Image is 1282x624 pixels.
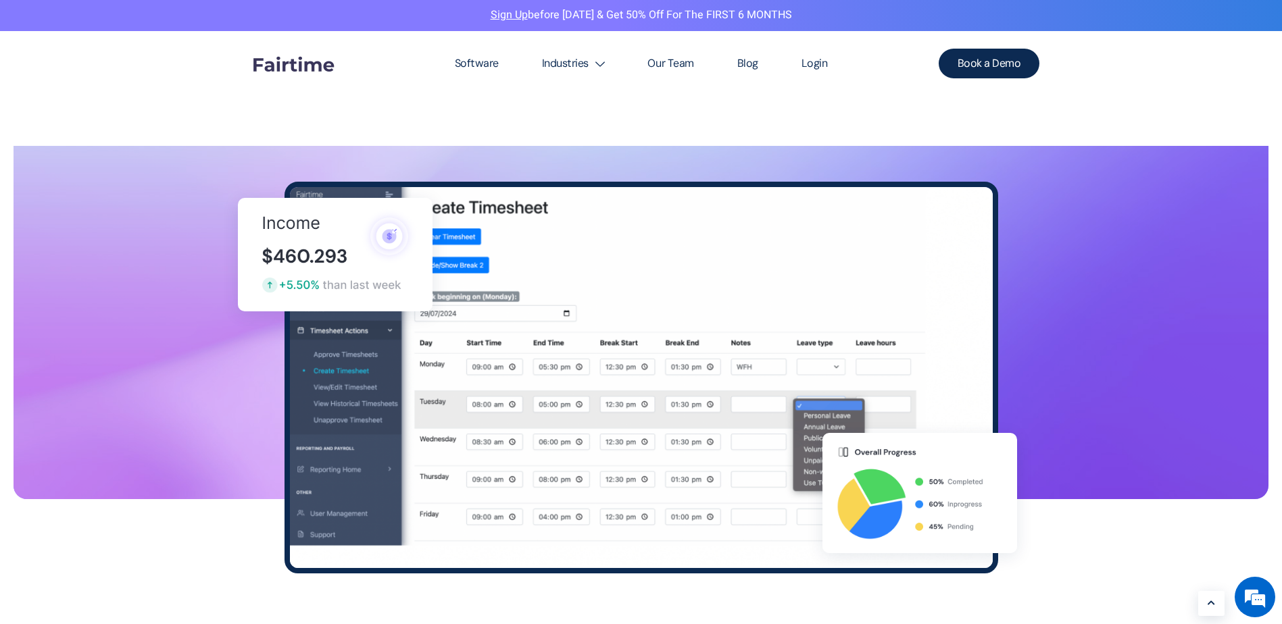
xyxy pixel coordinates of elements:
[10,7,1272,24] p: before [DATE] & Get 50% Off for the FIRST 6 MONTHS
[491,7,528,23] a: Sign Up
[433,31,520,96] a: Software
[939,49,1040,78] a: Book a Demo
[958,58,1021,69] span: Book a Demo
[520,31,626,96] a: Industries
[716,31,780,96] a: Blog
[1198,591,1225,616] a: Learn More
[780,31,849,96] a: Login
[626,31,715,96] a: Our Team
